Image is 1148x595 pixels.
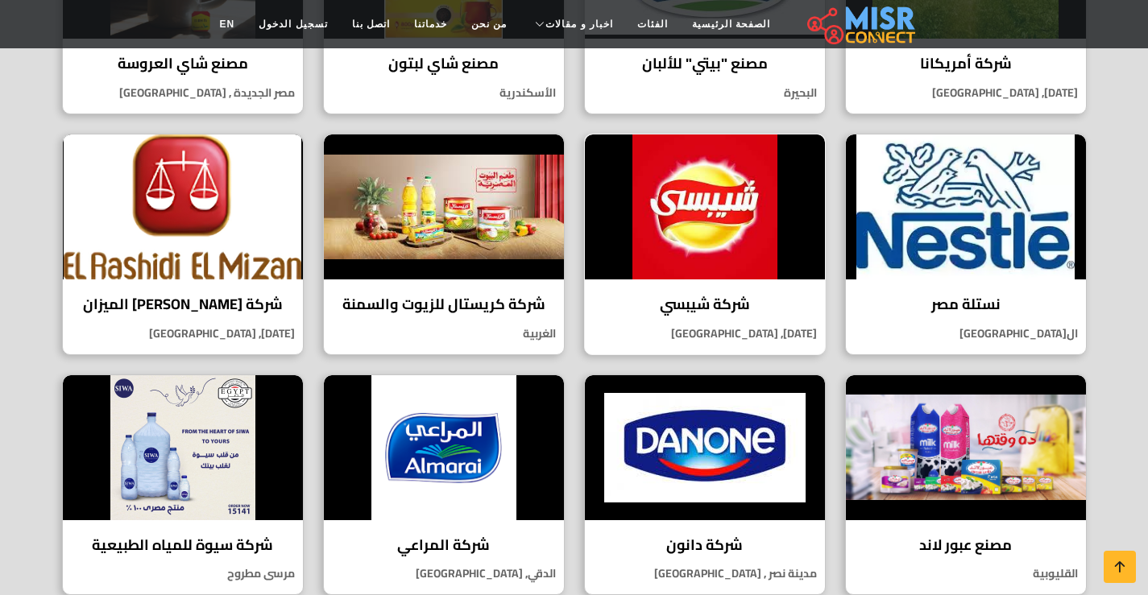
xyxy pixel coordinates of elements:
p: القليوبية [846,565,1086,582]
h4: شركة أمريكانا [858,55,1074,72]
h4: شركة المراعي [336,536,552,554]
p: مدينة نصر , [GEOGRAPHIC_DATA] [585,565,825,582]
a: من نحن [459,9,519,39]
img: مصنع عبور لاند [846,375,1086,520]
p: ال[GEOGRAPHIC_DATA] [846,325,1086,342]
a: شركة شيبسي شركة شيبسي [DATE], [GEOGRAPHIC_DATA] [574,134,835,355]
h4: مصنع شاي لبتون [336,55,552,72]
img: شركة شيبسي [585,134,825,279]
a: شركة الرشيدي الميزان شركة [PERSON_NAME] الميزان [DATE], [GEOGRAPHIC_DATA] [52,134,313,355]
a: اخبار و مقالات [519,9,625,39]
p: [DATE], [GEOGRAPHIC_DATA] [846,85,1086,101]
h4: شركة [PERSON_NAME] الميزان [75,295,291,313]
h4: شركة سيوة للمياه الطبيعية [75,536,291,554]
h4: شركة دانون [597,536,813,554]
h4: مصنع عبور لاند [858,536,1074,554]
p: الدقي, [GEOGRAPHIC_DATA] [324,565,564,582]
a: تسجيل الدخول [247,9,339,39]
p: [DATE], [GEOGRAPHIC_DATA] [63,325,303,342]
h4: مصنع "بيتي" للألبان [597,55,813,72]
img: شركة دانون [585,375,825,520]
a: شركة كريستال للزيوت والسمنة شركة كريستال للزيوت والسمنة الغربية [313,134,574,355]
h4: شركة كريستال للزيوت والسمنة [336,295,552,313]
img: شركة سيوة للمياه الطبيعية [63,375,303,520]
p: مصر الجديدة , [GEOGRAPHIC_DATA] [63,85,303,101]
a: EN [208,9,247,39]
img: شركة الرشيدي الميزان [63,134,303,279]
p: الأسكندرية [324,85,564,101]
p: مرسى مطروح [63,565,303,582]
img: شركة المراعي [324,375,564,520]
h4: نستلة مصر [858,295,1074,313]
a: نستلة مصر نستلة مصر ال[GEOGRAPHIC_DATA] [835,134,1096,355]
a: الفئات [625,9,680,39]
a: خدماتنا [402,9,459,39]
img: main.misr_connect [807,4,915,44]
h4: شركة شيبسي [597,295,813,313]
img: نستلة مصر [846,134,1086,279]
span: اخبار و مقالات [545,17,613,31]
p: [DATE], [GEOGRAPHIC_DATA] [585,325,825,342]
p: الغربية [324,325,564,342]
a: اتصل بنا [340,9,402,39]
img: شركة كريستال للزيوت والسمنة [324,134,564,279]
h4: مصنع شاي العروسة [75,55,291,72]
a: الصفحة الرئيسية [680,9,782,39]
p: البحيرة [585,85,825,101]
